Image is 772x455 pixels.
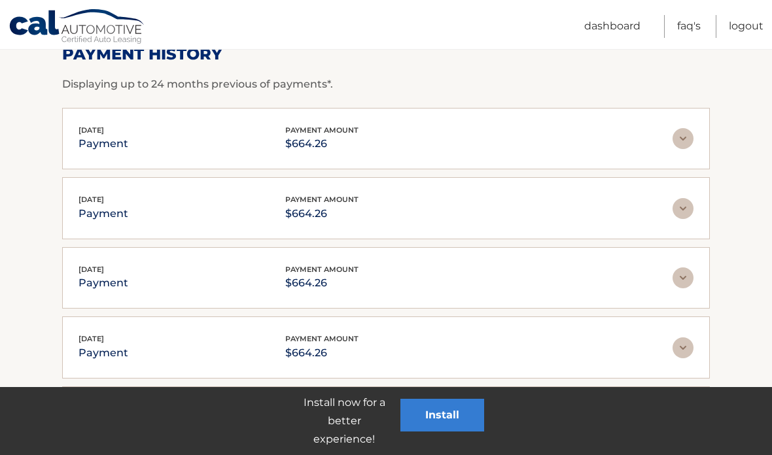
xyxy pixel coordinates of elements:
[288,394,400,448] p: Install now for a better experience!
[729,15,763,38] a: Logout
[285,135,359,153] p: $664.26
[79,205,128,223] p: payment
[79,126,104,135] span: [DATE]
[62,76,710,92] p: Displaying up to 24 months previous of payments*.
[79,195,104,204] span: [DATE]
[673,267,693,288] img: accordion-rest.svg
[400,399,484,431] button: Install
[285,344,359,362] p: $664.26
[79,135,128,153] p: payment
[285,195,359,204] span: payment amount
[62,44,710,64] h2: Payment History
[673,128,693,149] img: accordion-rest.svg
[285,334,359,343] span: payment amount
[79,334,104,343] span: [DATE]
[673,337,693,358] img: accordion-rest.svg
[285,126,359,135] span: payment amount
[285,274,359,292] p: $664.26
[285,205,359,223] p: $664.26
[9,8,146,46] a: Cal Automotive
[79,344,128,362] p: payment
[677,15,701,38] a: FAQ's
[584,15,640,38] a: Dashboard
[79,274,128,292] p: payment
[673,198,693,219] img: accordion-rest.svg
[285,265,359,274] span: payment amount
[79,265,104,274] span: [DATE]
